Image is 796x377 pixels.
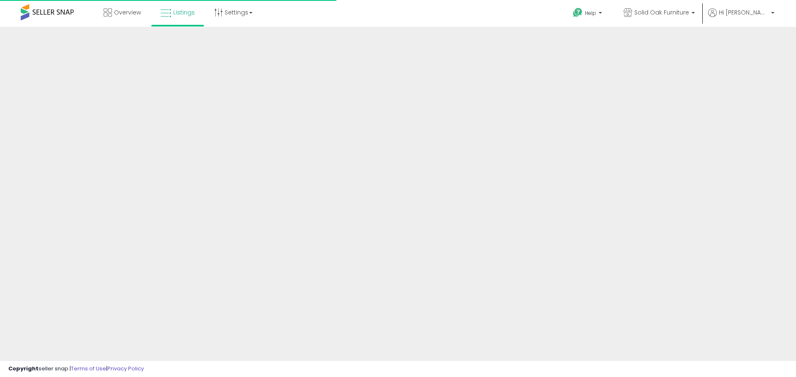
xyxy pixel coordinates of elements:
[8,365,39,372] strong: Copyright
[71,365,106,372] a: Terms of Use
[573,7,583,18] i: Get Help
[8,365,144,373] div: seller snap | |
[566,1,610,27] a: Help
[719,8,769,17] span: Hi [PERSON_NAME]
[114,8,141,17] span: Overview
[634,8,689,17] span: Solid Oak Furniture
[173,8,195,17] span: Listings
[107,365,144,372] a: Privacy Policy
[585,10,596,17] span: Help
[708,8,774,27] a: Hi [PERSON_NAME]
